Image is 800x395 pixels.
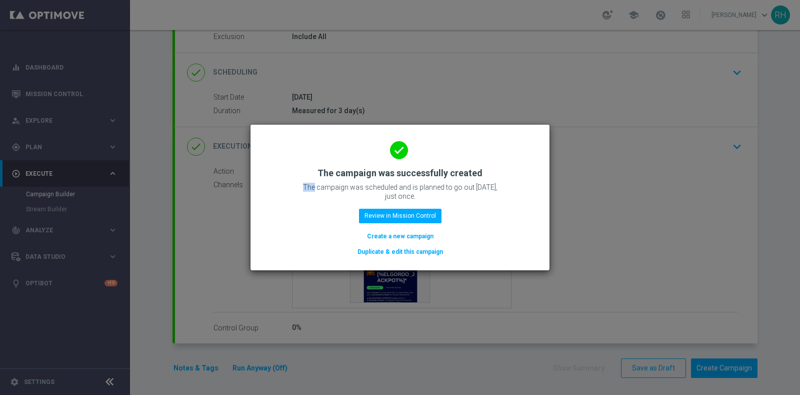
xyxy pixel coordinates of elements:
p: The campaign was scheduled and is planned to go out [DATE], just once. [300,183,500,201]
i: done [390,141,408,159]
button: Create a new campaign [366,231,434,242]
h2: The campaign was successfully created [317,167,482,179]
button: Duplicate & edit this campaign [356,246,444,257]
button: Review in Mission Control [359,209,441,223]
